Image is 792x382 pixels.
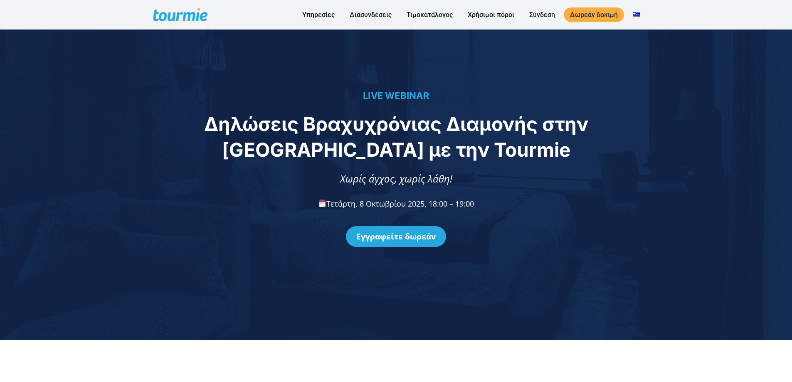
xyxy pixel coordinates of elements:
[363,90,429,101] span: LIVE WEBINAR
[523,10,561,20] a: Σύνδεση
[296,10,341,20] a: Υπηρεσίες
[204,112,588,161] span: Δηλώσεις Βραχυχρόνιας Διαμονής στην [GEOGRAPHIC_DATA] με την Tourmie
[346,226,446,247] a: Εγγραφείτε δωρεάν
[343,10,398,20] a: Διασυνδέσεις
[564,7,624,22] a: Δωρεάν δοκιμή
[340,172,452,185] span: Χωρίς άγχος, χωρίς λάθη!
[461,10,521,20] a: Χρήσιμοι πόροι
[318,199,474,209] span: Τετάρτη, 8 Οκτωβρίου 2025, 18:00 – 19:00
[400,10,459,20] a: Τιμοκατάλογος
